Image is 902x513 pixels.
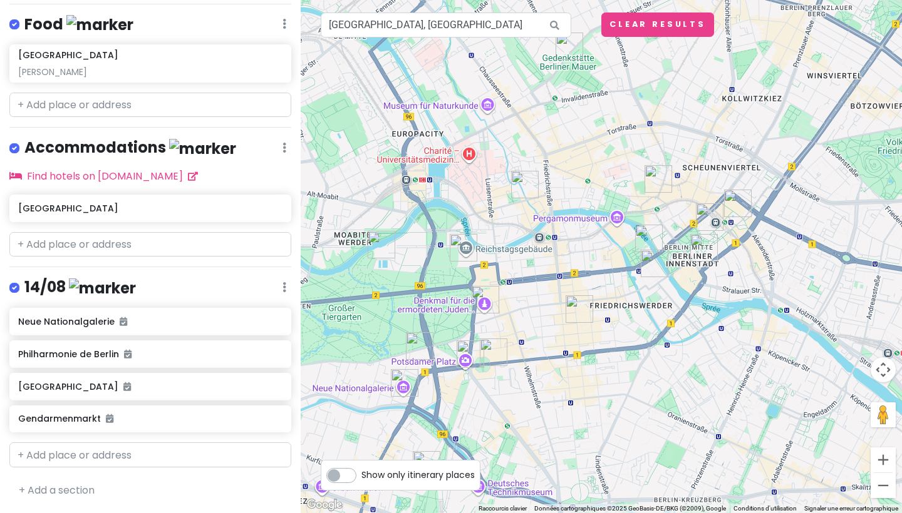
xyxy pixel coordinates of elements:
div: Alexanderplatz [724,190,752,217]
i: Added to itinerary [120,317,127,326]
button: Zoom arrière [871,473,896,498]
h6: Neue Nationalgalerie [18,316,282,327]
div: mémorial du mur [556,33,583,60]
h6: [GEOGRAPHIC_DATA] [18,381,282,392]
div: cathédrale de Berlin [635,225,663,252]
a: Signaler une erreur cartographique [804,505,898,512]
a: Find hotels on [DOMAIN_NAME] [9,169,198,183]
button: Zoom avant [871,447,896,472]
h4: Food [24,14,133,35]
div: [PERSON_NAME] [18,66,282,78]
div: Rotes Rathaus, Hôtel de Ville [690,234,718,262]
button: Raccourcis clavier [479,504,527,513]
h4: Accommodations [24,138,236,158]
button: Commandes de la caméra de la carte [871,357,896,382]
img: marker [169,139,236,158]
div: Bundestag [450,234,477,262]
input: + Add place or address [9,93,291,118]
h6: Philharmonie de Berlin [18,348,282,360]
img: Google [304,497,345,513]
span: Données cartographiques ©2025 GeoBasis-DE/BKG (©2009), Google [534,505,726,512]
div: Neue Nationalgalerie [391,369,418,397]
div: Potsdamer Platz [457,340,484,368]
div: Maison des cultures du monde [368,231,395,258]
a: + Add a section [19,483,95,497]
div: Île aux Musées [641,250,668,277]
a: Conditions d'utilisation [734,505,797,512]
div: Vendredi 15/08 [472,286,499,313]
a: Ouvrir cette zone dans Google Maps (dans une nouvelle fenêtre) [304,497,345,513]
h6: [GEOGRAPHIC_DATA] [18,49,118,61]
span: Show only itinerary places [361,468,475,482]
h6: [GEOGRAPHIC_DATA] [18,203,282,214]
h4: 14/08 [24,277,136,298]
i: Added to itinerary [124,350,132,358]
img: marker [66,15,133,34]
button: Clear Results [601,13,714,37]
div: Philharmonie de Berlin [406,332,433,360]
input: Search a place [321,13,571,38]
input: + Add place or address [9,442,291,467]
h6: Gendarmenmarkt [18,413,282,424]
button: Faites glisser Pegman sur la carte pour ouvrir Street View [871,402,896,427]
div: Bunker de Berlin [511,171,539,198]
img: marker [69,278,136,298]
i: Added to itinerary [106,414,113,423]
div: Hackesche Höfe ? centre commercial pour l'archi [645,165,672,193]
input: + Add place or address [9,232,291,257]
div: Gendarmenmarkt [566,295,593,323]
i: Added to itinerary [123,382,131,391]
div: Flottwell Berlin Hotel & Residenz am Park [413,451,440,479]
div: Musée du Mur de Berlin [480,338,507,366]
div: tour de télévision [696,203,723,231]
